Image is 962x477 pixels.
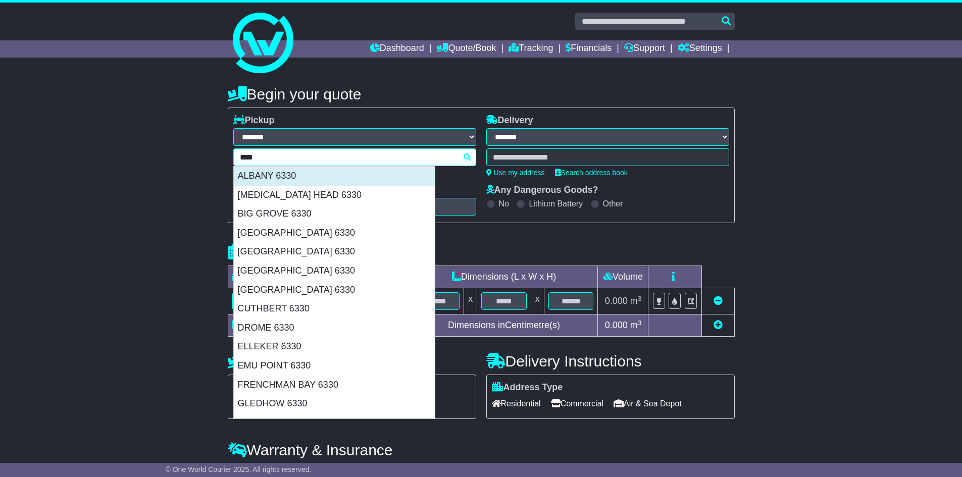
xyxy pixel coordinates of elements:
[566,40,612,58] a: Financials
[529,199,583,208] label: Lithium Battery
[509,40,553,58] a: Tracking
[624,40,665,58] a: Support
[630,296,642,306] span: m
[234,242,435,261] div: [GEOGRAPHIC_DATA] 6330
[614,396,682,411] span: Air & Sea Depot
[638,295,642,302] sup: 3
[486,169,545,177] a: Use my address
[234,413,435,433] div: [PERSON_NAME][GEOGRAPHIC_DATA] 6330
[234,224,435,243] div: [GEOGRAPHIC_DATA] 6330
[234,299,435,319] div: CUTHBERT 6330
[555,169,628,177] a: Search address book
[436,40,496,58] a: Quote/Book
[234,281,435,300] div: [GEOGRAPHIC_DATA] 6330
[228,442,735,458] h4: Warranty & Insurance
[234,356,435,376] div: EMU POINT 6330
[598,266,648,288] td: Volume
[486,115,533,126] label: Delivery
[486,185,598,196] label: Any Dangerous Goods?
[234,337,435,356] div: ELLEKER 6330
[714,296,723,306] a: Remove this item
[228,266,312,288] td: Type
[603,199,623,208] label: Other
[234,376,435,395] div: FRENCHMAN BAY 6330
[605,296,628,306] span: 0.000
[166,465,312,473] span: © One World Courier 2025. All rights reserved.
[370,40,424,58] a: Dashboard
[410,266,598,288] td: Dimensions (L x W x H)
[234,167,435,186] div: ALBANY 6330
[499,199,509,208] label: No
[630,320,642,330] span: m
[228,244,355,260] h4: Package details |
[410,314,598,337] td: Dimensions in Centimetre(s)
[233,148,476,166] typeahead: Please provide city
[638,319,642,327] sup: 3
[714,320,723,330] a: Add new item
[464,288,477,314] td: x
[234,319,435,338] div: DROME 6330
[492,396,541,411] span: Residential
[551,396,603,411] span: Commercial
[234,261,435,281] div: [GEOGRAPHIC_DATA] 6330
[228,353,476,369] h4: Pickup Instructions
[234,186,435,205] div: [MEDICAL_DATA] HEAD 6330
[228,86,735,102] h4: Begin your quote
[228,314,312,337] td: Total
[605,320,628,330] span: 0.000
[492,382,563,393] label: Address Type
[531,288,544,314] td: x
[678,40,722,58] a: Settings
[234,204,435,224] div: BIG GROVE 6330
[234,394,435,413] div: GLEDHOW 6330
[233,115,275,126] label: Pickup
[486,353,735,369] h4: Delivery Instructions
